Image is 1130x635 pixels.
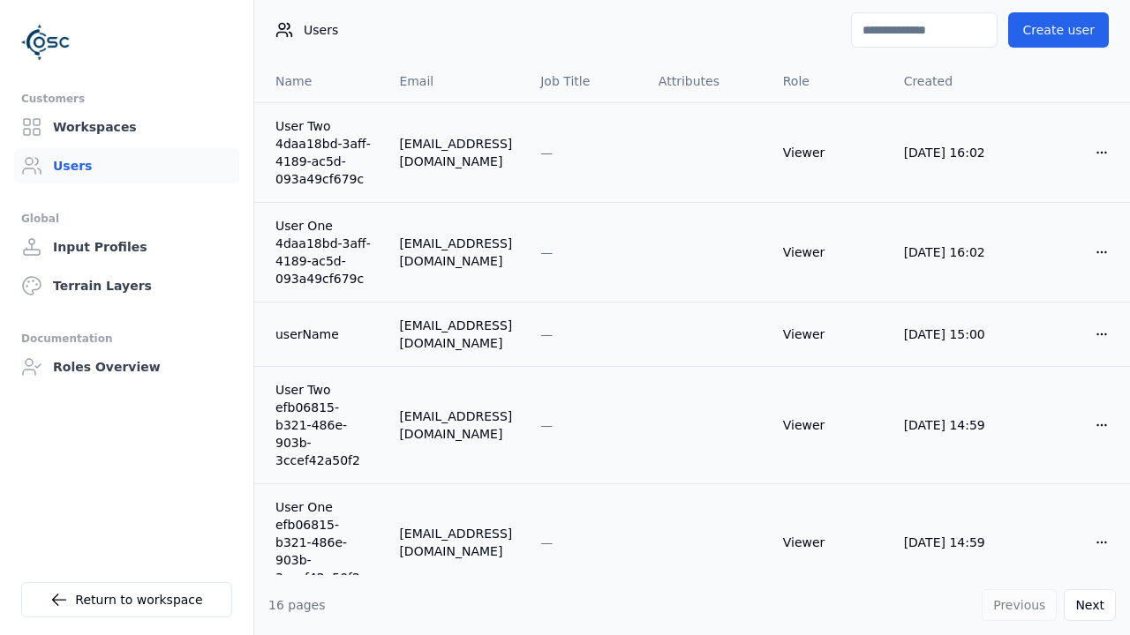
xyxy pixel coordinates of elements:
[904,416,998,434] div: [DATE] 14:59
[14,349,239,385] a: Roles Overview
[783,325,876,343] div: Viewer
[540,535,553,549] span: —
[275,217,371,288] a: User One 4daa18bd-3aff-4189-ac5d-093a49cf679c
[904,144,998,161] div: [DATE] 16:02
[399,317,512,352] div: [EMAIL_ADDRESS][DOMAIN_NAME]
[14,229,239,265] a: Input Profiles
[268,598,326,612] span: 16 pages
[275,498,371,586] a: User One efb06815-b321-486e-903b-3ccef42a50f2
[904,325,998,343] div: [DATE] 15:00
[21,208,232,229] div: Global
[769,60,890,102] th: Role
[783,416,876,434] div: Viewer
[254,60,385,102] th: Name
[783,144,876,161] div: Viewer
[644,60,769,102] th: Attributes
[399,135,512,170] div: [EMAIL_ADDRESS][DOMAIN_NAME]
[385,60,526,102] th: Email
[540,245,553,259] span: —
[304,21,338,39] span: Users
[399,407,512,443] div: [EMAIL_ADDRESS][DOMAIN_NAME]
[21,18,71,67] img: Logo
[14,148,239,183] a: Users
[1008,12,1109,48] button: Create user
[14,109,239,145] a: Workspaces
[275,325,371,343] a: userName
[904,243,998,261] div: [DATE] 16:02
[275,381,371,469] a: User Two efb06815-b321-486e-903b-3ccef42a50f2
[904,534,998,551] div: [DATE] 14:59
[275,117,371,188] a: User Two 4daa18bd-3aff-4189-ac5d-093a49cf679c
[540,146,553,160] span: —
[21,582,232,617] a: Return to workspace
[526,60,644,102] th: Job Title
[399,525,512,560] div: [EMAIL_ADDRESS][DOMAIN_NAME]
[21,88,232,109] div: Customers
[399,235,512,270] div: [EMAIL_ADDRESS][DOMAIN_NAME]
[783,243,876,261] div: Viewer
[540,418,553,432] span: —
[14,268,239,303] a: Terrain Layers
[1064,589,1116,621] button: Next
[890,60,1012,102] th: Created
[783,534,876,551] div: Viewer
[21,328,232,349] div: Documentation
[540,327,553,341] span: —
